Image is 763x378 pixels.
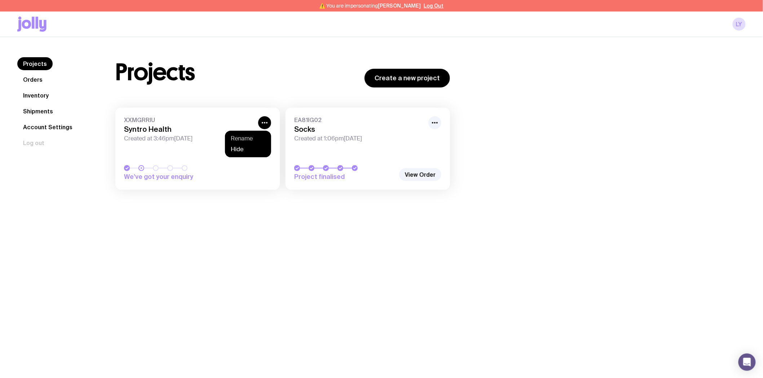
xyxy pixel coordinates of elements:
button: Log out [17,136,50,149]
span: Project finalised [294,172,395,181]
a: EA81IG02SocksCreated at 1:06pm[DATE]Project finalised [286,108,450,190]
button: Log Out [424,3,444,9]
a: Account Settings [17,121,78,134]
a: Inventory [17,89,54,102]
button: Rename [231,135,265,142]
a: Create a new project [365,69,450,87]
a: XXMGRRIUSyntro HealthCreated at 3:46pm[DATE]We’ve got your enquiry [115,108,280,190]
span: [PERSON_NAME] [378,3,421,9]
a: Orders [17,73,48,86]
button: Hide [231,146,265,153]
span: EA81IG02 [294,116,424,123]
span: Created at 3:46pm[DATE] [124,135,254,142]
span: ⚠️ You are impersonating [319,3,421,9]
a: Shipments [17,105,59,118]
a: LY [733,18,746,31]
span: XXMGRRIU [124,116,254,123]
span: We’ve got your enquiry [124,172,225,181]
h1: Projects [115,61,195,84]
span: Created at 1:06pm[DATE] [294,135,424,142]
h3: Socks [294,125,424,134]
div: Open Intercom Messenger [738,354,756,371]
h3: Syntro Health [124,125,254,134]
a: View Order [399,168,441,181]
a: Projects [17,57,53,70]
